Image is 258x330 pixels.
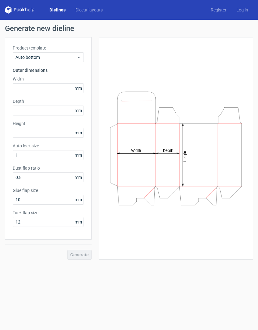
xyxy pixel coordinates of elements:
span: mm [73,128,84,137]
span: mm [73,195,84,204]
span: mm [73,84,84,93]
h3: Outer dimensions [13,67,84,73]
span: mm [73,150,84,160]
a: Dielines [45,7,71,13]
tspan: Width [131,148,141,153]
a: Log in [231,7,253,13]
span: Auto bottom [15,54,76,60]
label: Glue flap size [13,187,84,193]
label: Width [13,76,84,82]
a: Diecut layouts [71,7,108,13]
tspan: Height [183,151,187,162]
label: Auto lock size [13,143,84,149]
span: mm [73,106,84,115]
label: Height [13,120,84,127]
span: mm [73,173,84,182]
span: mm [73,217,84,227]
label: Dust flap ratio [13,165,84,171]
a: Register [206,7,231,13]
label: Depth [13,98,84,104]
tspan: Depth [163,148,173,153]
label: Product template [13,45,84,51]
label: Tuck flap size [13,210,84,216]
h1: Generate new dieline [5,25,253,32]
